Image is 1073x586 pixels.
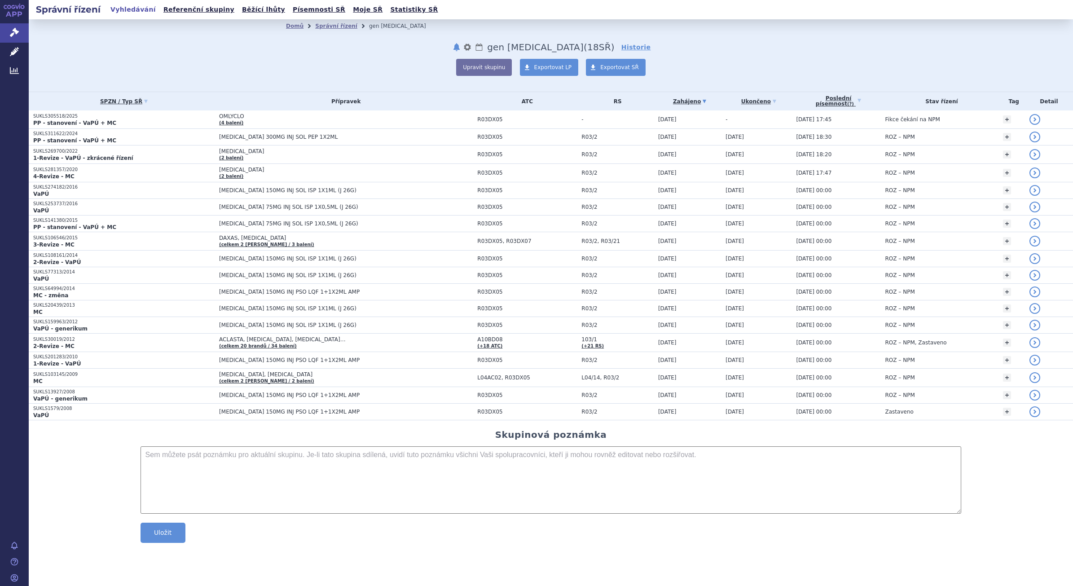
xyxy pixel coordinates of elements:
span: [DATE] 18:30 [796,134,831,140]
a: (4 balení) [219,120,243,125]
span: R03/2 [581,357,654,363]
strong: VaPÚ [33,207,49,214]
strong: 1-Revize - VaPÚ - zkrácené řízení [33,155,133,161]
span: L04/14, R03/2 [581,375,654,381]
abbr: (?) [847,101,854,107]
span: [DATE] 00:00 [796,357,831,363]
span: [DATE] [658,322,677,328]
span: [MEDICAL_DATA] 150MG INJ SOL ISP 1X1ML (J 26G) [219,187,444,194]
span: [DATE] [658,134,677,140]
strong: VaPÚ - generikum [33,396,88,402]
span: ( SŘ) [584,42,615,53]
a: Statistiky SŘ [387,4,440,16]
th: Detail [1025,92,1073,110]
span: R03/2 [581,392,654,398]
a: Zahájeno [658,95,721,108]
a: + [1003,169,1011,177]
a: (+18 ATC) [477,344,502,348]
span: [DATE] 18:20 [796,151,831,158]
span: [MEDICAL_DATA] 150MG INJ SOL ISP 1X1ML (J 26G) [219,256,444,262]
span: R03DX05 [477,170,577,176]
th: RS [577,92,654,110]
strong: 1-Revize - VaPÚ [33,361,81,367]
a: + [1003,186,1011,194]
p: SUKLS305518/2025 [33,113,215,119]
span: ACLASTA, [MEDICAL_DATA], [MEDICAL_DATA]… [219,336,444,343]
span: [DATE] [658,357,677,363]
span: [DATE] 00:00 [796,392,831,398]
span: R03/2, R03/21 [581,238,654,244]
span: [MEDICAL_DATA] 75MG INJ SOL ISP 1X0,5ML (J 26G) [219,204,444,210]
span: R03/2 [581,272,654,278]
strong: 2-Revize - MC [33,343,75,349]
span: ROZ – NPM [885,289,915,295]
span: R03DX05 [477,134,577,140]
li: gen omalizumab [369,19,438,33]
strong: VaPÚ [33,191,49,197]
a: Poslednípísemnost(?) [796,92,880,110]
a: + [1003,271,1011,279]
strong: MC - změna [33,292,68,299]
a: + [1003,115,1011,123]
a: Běžící lhůty [239,4,288,16]
a: (+21 RS) [581,344,604,348]
span: [DATE] [726,392,744,398]
span: [MEDICAL_DATA] [219,167,444,173]
span: R03/2 [581,134,654,140]
a: Historie [621,43,651,52]
span: R03DX05 [477,409,577,415]
a: detail [1029,406,1040,417]
a: detail [1029,337,1040,348]
a: Správní řízení [315,23,357,29]
a: detail [1029,320,1040,330]
span: Exportovat LP [534,64,572,70]
strong: 3-Revize - MC [33,242,75,248]
a: detail [1029,185,1040,196]
span: R03DX05 [477,187,577,194]
span: ROZ – NPM [885,375,915,381]
span: ROZ – NPM [885,357,915,363]
span: [DATE] [658,170,677,176]
a: + [1003,220,1011,228]
span: [DATE] [658,204,677,210]
span: [MEDICAL_DATA] 75MG INJ SOL ISP 1X0,5ML (J 26G) [219,220,444,227]
th: ATC [473,92,577,110]
a: + [1003,203,1011,211]
a: detail [1029,132,1040,142]
a: + [1003,304,1011,313]
a: Ukončeno [726,95,792,108]
span: [DATE] 00:00 [796,375,831,381]
a: Domů [286,23,303,29]
p: SUKLS159963/2012 [33,319,215,325]
span: [DATE] 00:00 [796,289,831,295]
a: detail [1029,390,1040,401]
a: detail [1029,303,1040,314]
button: Uložit [141,523,185,543]
span: [MEDICAL_DATA], [MEDICAL_DATA] [219,371,444,378]
a: + [1003,288,1011,296]
span: - [581,116,654,123]
span: ROZ – NPM [885,238,915,244]
span: [DATE] [726,204,744,210]
span: [DATE] [726,220,744,227]
span: R03DX05 [477,272,577,278]
span: [DATE] [658,272,677,278]
span: [MEDICAL_DATA] 150MG INJ SOL ISP 1X1ML (J 26G) [219,272,444,278]
span: R03DX05, R03DX07 [477,238,577,244]
span: ROZ – NPM [885,187,915,194]
button: nastavení [463,42,472,53]
span: ROZ – NPM [885,392,915,398]
span: R03/2 [581,187,654,194]
button: Upravit skupinu [456,59,512,76]
a: (celkem 20 brandů / 34 balení) [219,344,297,348]
a: Písemnosti SŘ [290,4,348,16]
span: Exportovat SŘ [600,64,639,70]
span: ROZ – NPM [885,322,915,328]
span: [DATE] 00:00 [796,305,831,312]
span: R03DX05 [477,322,577,328]
p: SUKLS253737/2016 [33,201,215,207]
span: [DATE] [726,238,744,244]
span: ROZ – NPM [885,204,915,210]
a: + [1003,150,1011,159]
span: Fikce čekání na NPM [885,116,940,123]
